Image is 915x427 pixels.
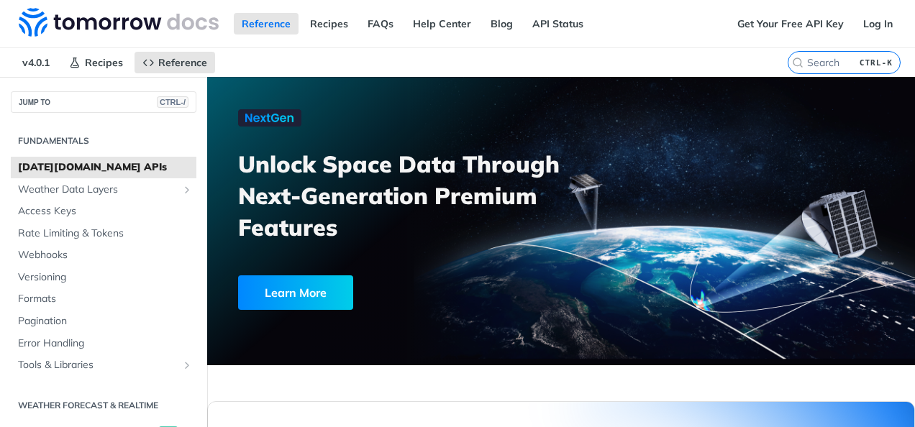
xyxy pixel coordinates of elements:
[11,333,196,354] a: Error Handling
[158,56,207,69] span: Reference
[855,13,901,35] a: Log In
[85,56,123,69] span: Recipes
[61,52,131,73] a: Recipes
[157,96,188,108] span: CTRL-/
[18,270,193,285] span: Versioning
[483,13,521,35] a: Blog
[238,148,577,243] h3: Unlock Space Data Through Next-Generation Premium Features
[18,248,193,262] span: Webhooks
[11,91,196,113] button: JUMP TOCTRL-/
[11,244,196,266] a: Webhooks
[18,336,193,351] span: Error Handling
[856,55,896,70] kbd: CTRL-K
[11,311,196,332] a: Pagination
[18,160,193,175] span: [DATE][DOMAIN_NAME] APIs
[19,8,219,37] img: Tomorrow.io Weather API Docs
[524,13,591,35] a: API Status
[729,13,852,35] a: Get Your Free API Key
[11,288,196,310] a: Formats
[238,275,509,310] a: Learn More
[11,399,196,412] h2: Weather Forecast & realtime
[11,134,196,147] h2: Fundamentals
[360,13,401,35] a: FAQs
[11,157,196,178] a: [DATE][DOMAIN_NAME] APIs
[234,13,299,35] a: Reference
[11,201,196,222] a: Access Keys
[18,183,178,197] span: Weather Data Layers
[11,223,196,244] a: Rate Limiting & Tokens
[181,359,193,371] button: Show subpages for Tools & Libraries
[18,314,193,329] span: Pagination
[135,52,215,73] a: Reference
[238,275,353,310] div: Learn More
[11,267,196,288] a: Versioning
[11,354,196,376] a: Tools & LibrariesShow subpages for Tools & Libraries
[11,179,196,201] a: Weather Data LayersShow subpages for Weather Data Layers
[181,184,193,196] button: Show subpages for Weather Data Layers
[302,13,356,35] a: Recipes
[18,204,193,219] span: Access Keys
[18,358,178,372] span: Tools & Libraries
[405,13,479,35] a: Help Center
[792,57,804,68] svg: Search
[18,226,193,241] span: Rate Limiting & Tokens
[14,52,58,73] span: v4.0.1
[18,292,193,306] span: Formats
[238,109,301,127] img: NextGen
